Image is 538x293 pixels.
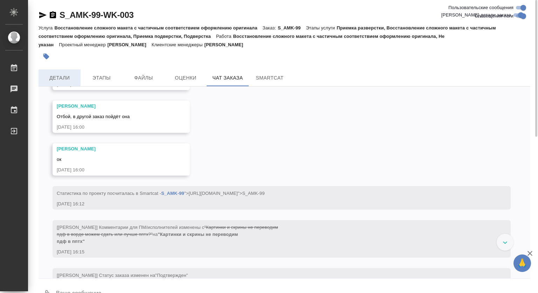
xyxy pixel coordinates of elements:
[54,25,262,30] p: Восстановление сложного макета с частичным соответствием оформлению оригинала
[441,12,511,19] span: [PERSON_NAME] детали заказа
[57,225,278,244] span: [[PERSON_NAME]] Комментарии для ПМ/исполнителей изменены с на
[57,225,278,237] span: "Картинки и скрины не переводим пдф в ворде можем сдать или лучше пптх?"
[57,232,238,244] span: "Картинки и скрины не переводим пдф в пптх"
[161,191,184,196] a: S_AMK-99
[57,157,61,162] span: ок
[57,103,165,110] div: [PERSON_NAME]
[85,74,118,82] span: Этапы
[211,74,244,82] span: Чат заказа
[57,273,188,278] span: [[PERSON_NAME]] Статус заказа изменен на
[155,273,188,278] span: "Подтвержден"
[516,256,528,271] span: 🙏
[39,49,54,64] button: Добавить тэг
[169,74,202,82] span: Оценки
[57,166,165,173] div: [DATE] 16:00
[513,254,531,272] button: 🙏
[253,74,287,82] span: SmartCat
[216,34,233,39] p: Работа
[475,13,513,20] span: Оповещения-логи
[263,25,278,30] p: Заказ:
[152,42,205,47] p: Клиентские менеджеры
[59,42,107,47] p: Проектный менеджер
[57,114,130,119] span: Отбой, в другой заказ пойдёт она
[39,34,444,47] p: Восстановление сложного макета с частичным соответствием оформлению оригинала, Не указан
[448,4,513,11] span: Пользовательские сообщения
[57,124,165,131] div: [DATE] 16:00
[57,248,486,255] div: [DATE] 16:15
[57,200,486,207] div: [DATE] 16:12
[39,25,54,30] p: Услуга
[43,74,76,82] span: Детали
[60,10,134,20] a: S_AMK-99-WK-003
[39,11,47,19] button: Скопировать ссылку для ЯМессенджера
[49,11,57,19] button: Скопировать ссылку
[57,191,265,196] span: Cтатистика по проекту посчиталась в Smartcat - ">[URL][DOMAIN_NAME]">S_AMK-99
[57,145,165,152] div: [PERSON_NAME]
[127,74,160,82] span: Файлы
[204,42,248,47] p: [PERSON_NAME]
[108,42,152,47] p: [PERSON_NAME]
[278,25,306,30] p: S_AMK-99
[306,25,337,30] p: Этапы услуги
